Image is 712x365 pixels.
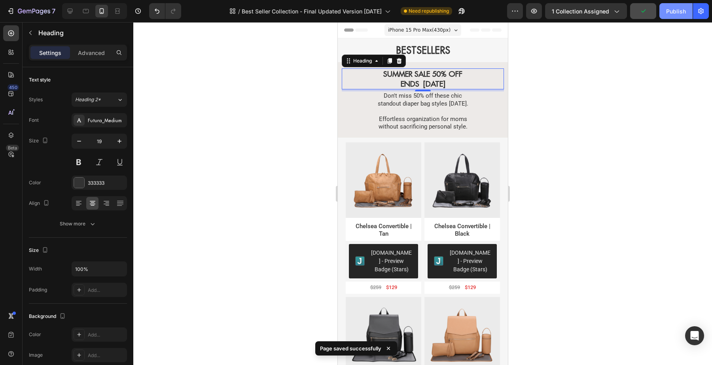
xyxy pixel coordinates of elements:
input: Auto [72,262,127,276]
div: Add... [88,287,125,294]
button: Publish [659,3,693,19]
div: Align [29,198,51,209]
div: Open Intercom Messenger [685,326,704,345]
div: Width [29,265,42,272]
img: Classic Diaper Backpack | Black - Diaper Bag by Hannah and Henry USA [8,275,83,350]
p: 7 [52,6,55,16]
div: Color [29,179,41,186]
div: Color [29,331,41,338]
div: 450 [8,84,19,91]
p: Settings [39,49,61,57]
button: Heading 2* [72,93,127,107]
p: Page saved successfully [320,344,381,352]
img: Classic Diaper Backpack | Tan - Diaper Bag by Hannah and Henry USA [87,275,162,350]
div: Futura_Medium [88,117,125,124]
span: / [238,7,240,15]
span: 1 collection assigned [552,7,609,15]
div: Add... [88,331,125,339]
div: Size [29,245,50,256]
button: 7 [3,3,59,19]
span: Heading 2* [75,96,101,103]
div: Add... [88,352,125,359]
a: Classic Diaper Backpack | Tan [87,275,162,350]
div: Padding [29,286,47,293]
button: 1 collection assigned [545,3,627,19]
div: 333333 [88,180,125,187]
p: Advanced [78,49,105,57]
iframe: Design area [338,22,508,365]
div: Styles [29,96,43,103]
a: Classic Diaper Backpack | Black [8,275,83,350]
div: Size [29,136,50,146]
span: Need republishing [409,8,449,15]
div: Font [29,117,39,124]
div: Text style [29,76,51,83]
div: Show more [60,220,97,228]
div: Image [29,352,43,359]
div: Beta [6,145,19,151]
p: Heading [38,28,124,38]
button: Show more [29,217,127,231]
div: Background [29,311,67,322]
div: Undo/Redo [149,3,181,19]
div: Publish [666,7,686,15]
span: Best Seller Collection - Final Updated Version [DATE] [242,7,382,15]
